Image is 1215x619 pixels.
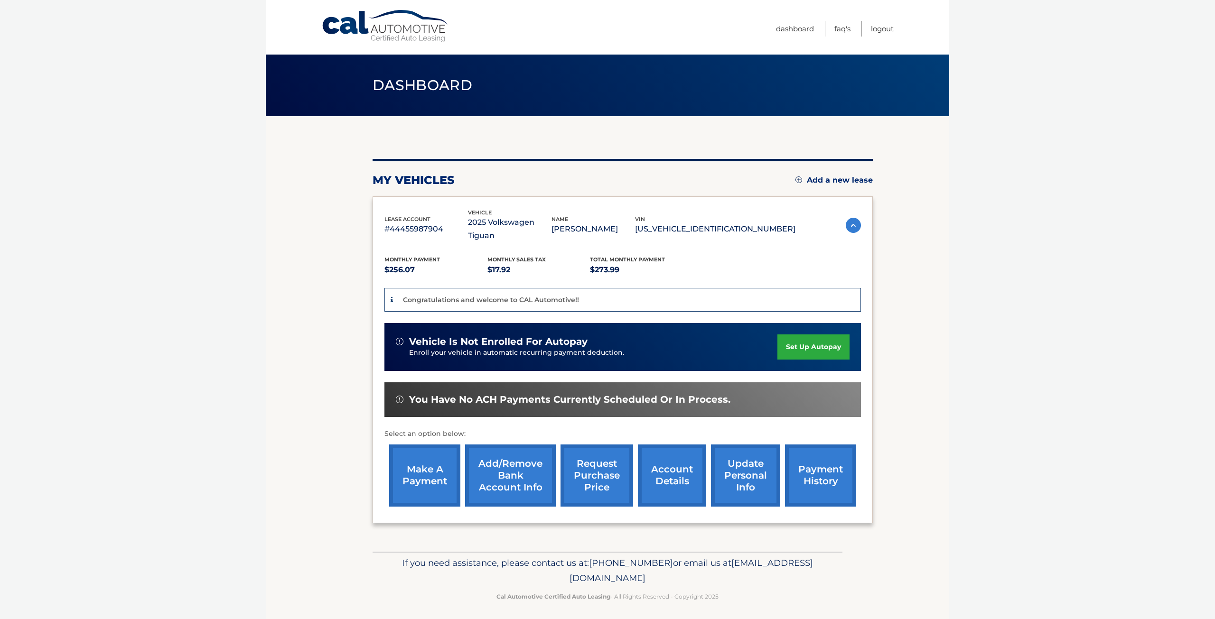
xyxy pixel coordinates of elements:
[871,21,894,37] a: Logout
[777,334,850,360] a: set up autopay
[373,173,455,187] h2: my vehicles
[638,444,706,507] a: account details
[468,209,492,216] span: vehicle
[785,444,856,507] a: payment history
[711,444,780,507] a: update personal info
[496,593,610,600] strong: Cal Automotive Certified Auto Leasing
[321,9,449,43] a: Cal Automotive
[468,216,551,242] p: 2025 Volkswagen Tiguan
[551,222,635,236] p: [PERSON_NAME]
[384,216,430,222] span: lease account
[589,557,673,568] span: [PHONE_NUMBER]
[379,555,836,586] p: If you need assistance, please contact us at: or email us at
[561,444,633,507] a: request purchase price
[487,263,590,277] p: $17.92
[384,263,487,277] p: $256.07
[379,591,836,601] p: - All Rights Reserved - Copyright 2025
[846,218,861,233] img: accordion-active.svg
[409,394,730,406] span: You have no ACH payments currently scheduled or in process.
[396,396,403,403] img: alert-white.svg
[384,222,468,236] p: #44455987904
[487,256,546,263] span: Monthly sales Tax
[384,256,440,263] span: Monthly Payment
[590,256,665,263] span: Total Monthly Payment
[635,216,645,222] span: vin
[776,21,814,37] a: Dashboard
[795,176,802,183] img: add.svg
[389,444,460,507] a: make a payment
[396,338,403,345] img: alert-white.svg
[384,428,861,440] p: Select an option below:
[635,222,795,236] p: [US_VEHICLE_IDENTIFICATION_NUMBER]
[590,263,693,277] p: $273.99
[409,336,588,348] span: vehicle is not enrolled for autopay
[551,216,568,222] span: name
[795,176,873,185] a: Add a new lease
[834,21,850,37] a: FAQ's
[409,348,777,358] p: Enroll your vehicle in automatic recurring payment deduction.
[465,444,556,507] a: Add/Remove bank account info
[403,296,579,304] p: Congratulations and welcome to CAL Automotive!!
[373,76,472,94] span: Dashboard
